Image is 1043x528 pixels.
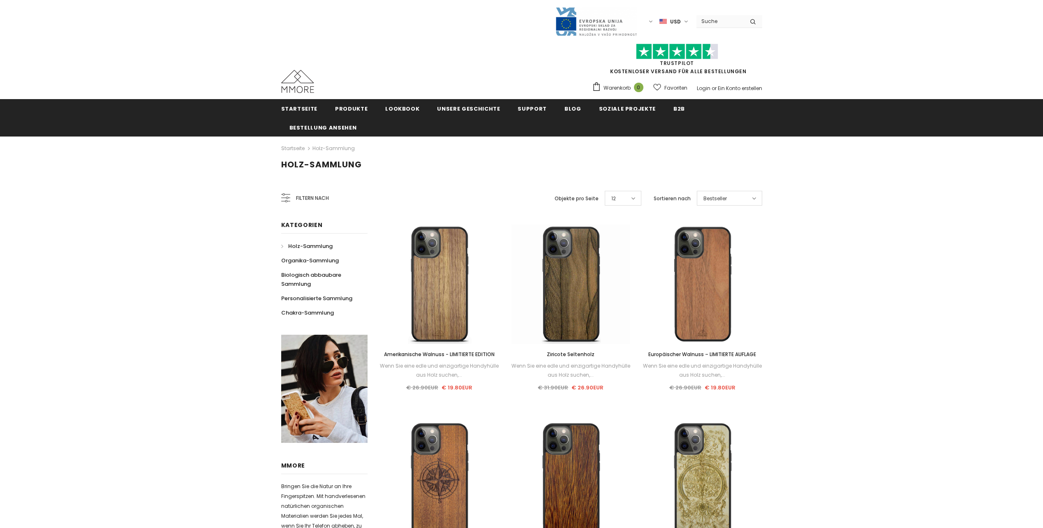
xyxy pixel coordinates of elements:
[281,257,339,264] span: Organika-Sammlung
[669,384,701,391] span: € 26.90EUR
[564,99,581,118] a: Blog
[670,18,681,26] span: USD
[703,195,727,203] span: Bestseller
[599,105,656,113] span: Soziale Projekte
[571,384,604,391] span: € 26.90EUR
[712,85,717,92] span: or
[518,99,547,118] a: Support
[673,99,685,118] a: B2B
[511,350,631,359] a: Ziricote Seltenholz
[696,15,744,27] input: Search Site
[281,70,314,93] img: MMORE Cases
[281,253,339,268] a: Organika-Sammlung
[634,83,643,92] span: 0
[281,309,334,317] span: Chakra-Sammlung
[380,350,499,359] a: Amerikanische Walnuss - LIMITIERTE EDITION
[611,195,616,203] span: 12
[281,239,333,253] a: Holz-Sammlung
[289,124,357,132] span: Bestellung ansehen
[654,195,691,203] label: Sortieren nach
[673,105,685,113] span: B2B
[547,351,594,358] span: Ziricote Seltenholz
[442,384,472,391] span: € 19.80EUR
[697,85,710,92] a: Login
[335,105,368,113] span: Produkte
[636,44,718,60] img: Vertrauen Sie Pilot Stars
[599,99,656,118] a: Soziale Projekte
[511,361,631,380] div: Wenn Sie eine edle und einzigartige Handyhülle aus Holz suchen,...
[281,268,358,291] a: Biologisch abbaubare Sammlung
[604,84,631,92] span: Warenkorb
[281,271,341,288] span: Biologisch abbaubare Sammlung
[653,81,687,95] a: Favoriten
[705,384,735,391] span: € 19.80EUR
[281,159,362,170] span: Holz-Sammlung
[406,384,438,391] span: € 26.90EUR
[380,361,499,380] div: Wenn Sie eine edle und einzigartige Handyhülle aus Holz suchen,...
[538,384,568,391] span: € 31.90EUR
[281,306,334,320] a: Chakra-Sammlung
[335,99,368,118] a: Produkte
[648,351,756,358] span: Europäischer Walnuss – LIMITIERTE AUFLAGE
[281,294,352,302] span: Personalisierte Sammlung
[659,18,667,25] img: USD
[281,291,352,306] a: Personalisierte Sammlung
[643,361,762,380] div: Wenn Sie eine edle und einzigartige Handyhülle aus Holz suchen,...
[592,47,762,75] span: KOSTENLOSER VERSAND FÜR ALLE BESTELLUNGEN
[385,105,419,113] span: Lookbook
[384,351,495,358] span: Amerikanische Walnuss - LIMITIERTE EDITION
[555,18,637,25] a: Javni Razpis
[289,118,357,137] a: Bestellung ansehen
[718,85,762,92] a: Ein Konto erstellen
[281,461,305,470] span: MMORE
[281,144,305,153] a: Startseite
[296,194,329,203] span: Filtern nach
[555,7,637,37] img: Javni Razpis
[437,105,500,113] span: Unsere Geschichte
[312,145,355,152] a: Holz-Sammlung
[664,84,687,92] span: Favoriten
[660,60,694,67] a: Trustpilot
[592,82,648,94] a: Warenkorb 0
[437,99,500,118] a: Unsere Geschichte
[643,350,762,359] a: Europäischer Walnuss – LIMITIERTE AUFLAGE
[555,195,599,203] label: Objekte pro Seite
[288,242,333,250] span: Holz-Sammlung
[281,99,318,118] a: Startseite
[281,221,323,229] span: Kategorien
[518,105,547,113] span: Support
[564,105,581,113] span: Blog
[281,105,318,113] span: Startseite
[385,99,419,118] a: Lookbook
